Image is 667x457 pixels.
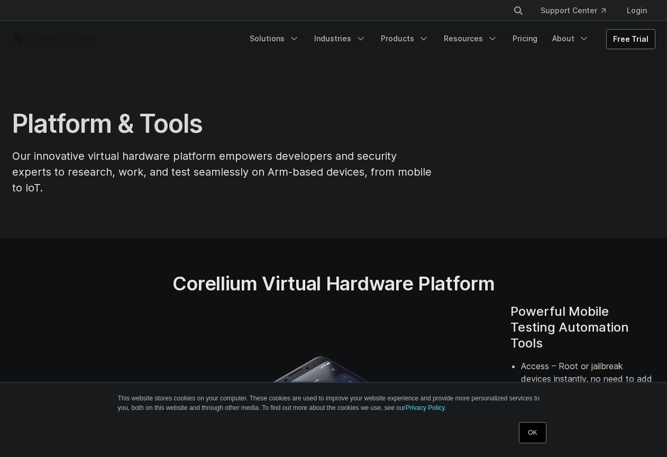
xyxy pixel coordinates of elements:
[406,404,446,412] a: Privacy Policy.
[500,1,655,20] div: Navigation Menu
[509,1,528,20] button: Search
[123,272,544,295] h2: Corellium Virtual Hardware Platform
[510,304,655,351] h4: Powerful Mobile Testing Automation Tools
[521,360,655,423] li: Access – Root or jailbreak devices instantly, no need to add code or use security vulnerabilities.
[308,29,372,48] a: Industries
[519,422,546,443] a: OK
[243,29,655,49] div: Navigation Menu
[532,1,614,20] a: Support Center
[506,29,544,48] a: Pricing
[243,29,306,48] a: Solutions
[374,29,435,48] a: Products
[607,30,655,49] a: Free Trial
[118,394,550,413] p: This website stores cookies on your computer. These cookies are used to improve your website expe...
[618,1,655,20] a: Login
[12,33,96,45] a: Corellium Home
[12,150,432,194] span: Our innovative virtual hardware platform empowers developers and security experts to research, wo...
[546,29,596,48] a: About
[437,29,504,48] a: Resources
[12,108,434,140] h1: Platform & Tools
